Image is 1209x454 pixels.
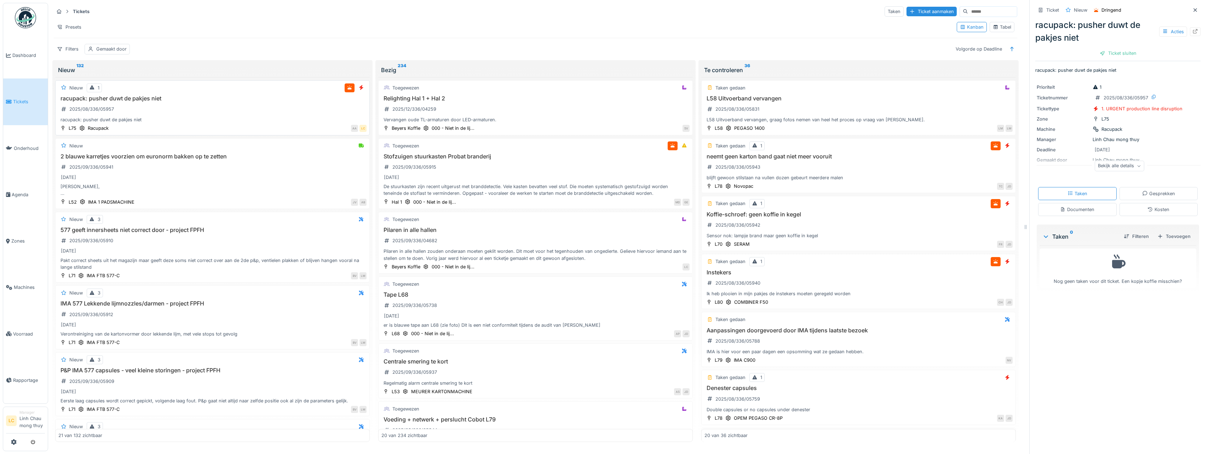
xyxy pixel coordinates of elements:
div: MD [674,199,681,206]
div: 1 [760,374,762,381]
div: er is blauwe tape aan L68 (zie foto) Dit is een niet conformiteit tijdens de audit van [PERSON_NAME] [381,322,690,328]
div: Gesprekken [1142,190,1175,197]
div: 3 [98,290,100,296]
div: [DATE] [61,174,76,181]
a: Voorraad [3,311,48,357]
div: [DATE] [61,321,76,328]
div: Nieuw [58,66,367,74]
div: 2025/09/336/05912 [69,311,113,318]
div: 2025/08/336/05943 [715,164,760,170]
div: 2025/09/336/05915 [392,164,436,170]
h3: neemt geen karton band gaat niet meer vooruit [704,153,1013,160]
div: 20 van 234 zichtbaar [381,432,427,439]
h3: Denester capsules [704,385,1013,391]
div: LM [359,406,367,413]
h3: L58 Uitvoerband vervangen [704,95,1013,102]
div: L71 [69,339,75,346]
div: L53 [392,388,400,395]
div: Ticketnummer [1037,94,1090,101]
div: L68 [392,330,400,337]
div: Verontreiniging van de kartonvormer door lekkende lijm, met vele stops tot gevolg [58,331,367,337]
div: Dringend [1101,7,1121,13]
div: Novopac [734,183,753,190]
div: Sensor nok: lampje brand maar geen koffie in kegel [704,232,1013,239]
a: Dashboard [3,32,48,78]
h3: Koffie-schroef: geen koffie in kegel [704,211,1013,218]
div: Ticket sluiten [1097,48,1139,58]
div: L75 [1101,116,1109,122]
div: JD [683,330,690,337]
div: [DATE] [384,174,399,181]
div: Taken gedaan [715,258,745,265]
div: Beyers Koffie [392,263,420,270]
a: Zones [3,218,48,264]
div: NV [1006,357,1013,364]
div: L75 [69,125,76,132]
div: 000 - Niet in de lij... [411,330,454,337]
div: AS [674,388,681,395]
div: Filters [54,44,82,54]
h3: Centrale smering te kort [381,358,690,365]
div: L52 [69,199,77,205]
div: [DATE] [384,313,399,319]
div: AA [351,125,358,132]
div: [DATE] [1095,146,1110,153]
div: Filteren [1121,232,1152,241]
div: Kanban [960,24,984,30]
h3: Aanpassingen doorgevoerd door IMA tijdens laatste bezoek [704,327,1013,334]
div: Pilaren in alle hallen zouden onderaan moeten geklit worden. Dit moet voor het tegenhouden van on... [381,248,690,261]
div: L71 [69,406,75,413]
div: IMA C900 [734,357,755,363]
h3: Pilaren in alle hallen [381,227,690,233]
div: 1. URGENT production line disruption [1101,105,1182,112]
div: Presets [54,22,85,32]
span: Rapportage [13,377,45,384]
div: Racupack [1101,126,1122,133]
div: LM [359,272,367,279]
div: 000 - Niet in de lij... [432,125,474,132]
div: Taken gedaan [715,85,745,91]
div: 000 - Niet in de lij... [413,199,456,205]
h3: Relighting Hal 1 + Hal 2 [381,95,690,102]
img: Badge_color-CXgf-gQk.svg [15,7,36,28]
div: Taken gedaan [715,316,745,323]
div: Racupack [88,125,109,132]
div: Bezig [381,66,690,74]
h3: Instekers [704,269,1013,276]
div: JD [1006,299,1013,306]
div: L70 [715,241,722,248]
div: Double capsules or no capsules under denester [704,406,1013,413]
div: Toegewezen [392,142,419,149]
div: JV [351,199,358,206]
div: L79 [715,357,722,363]
h3: P&P IMA 577 capsules - veel kleine storingen - project FPFH [58,367,367,374]
div: De stuurkasten zijn recent uitgerust met branddetectie. Vele kasten bevatten veel stof. Die moete... [381,183,690,197]
li: Linh Chau mong thuy [19,410,45,432]
div: IMA 1 PADSMACHINE [88,199,134,205]
span: Tickets [13,98,45,105]
div: 2025/09/336/04682 [392,237,437,244]
div: Zone [1037,116,1090,122]
div: Documenten [1060,206,1094,213]
div: GE [683,199,690,206]
div: Vervangen oude TL-armaturen door LED-armaturen. [381,116,690,123]
div: 2025/08/336/05940 [715,280,760,286]
a: Machines [3,264,48,310]
div: 2025/09/336/05937 [392,369,437,376]
div: 2025/09/336/05909 [69,378,114,385]
div: BV [351,272,358,279]
div: AP [674,330,681,337]
div: Eerste laag capsules wordt correct gepickt, volgende laag fout. P&p gaat niet altijd naar zelfde ... [58,397,367,404]
div: LM [1006,125,1013,132]
div: LM [997,125,1004,132]
div: Toegewezen [392,281,419,287]
div: LM [359,339,367,346]
h3: Stofzuigen stuurkasten Probat branderij [381,153,690,160]
div: CH [997,299,1004,306]
div: Toegewezen [392,406,419,412]
sup: 36 [744,66,750,74]
div: 2025/08/336/05957 [69,106,114,112]
div: L58 Uitvoerband vervangen, graag fotos nemen van heel het proces op vraag van [PERSON_NAME]. [704,116,1013,123]
div: 20 van 36 zichtbaar [704,432,748,439]
div: L71 [69,272,75,279]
